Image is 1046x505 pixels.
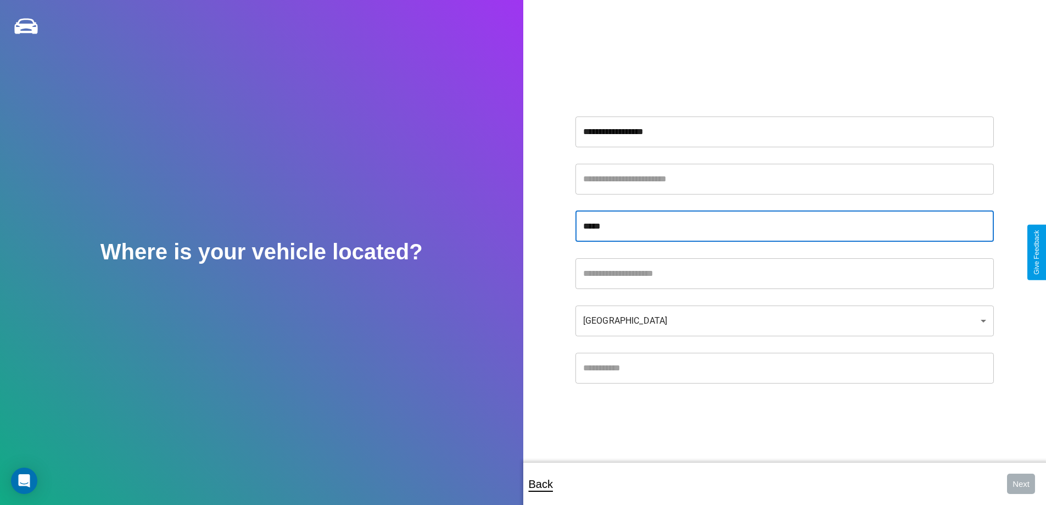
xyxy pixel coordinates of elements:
div: Give Feedback [1033,230,1041,275]
div: Open Intercom Messenger [11,468,37,494]
p: Back [529,474,553,494]
button: Next [1007,474,1035,494]
h2: Where is your vehicle located? [100,240,423,264]
div: [GEOGRAPHIC_DATA] [575,306,994,336]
